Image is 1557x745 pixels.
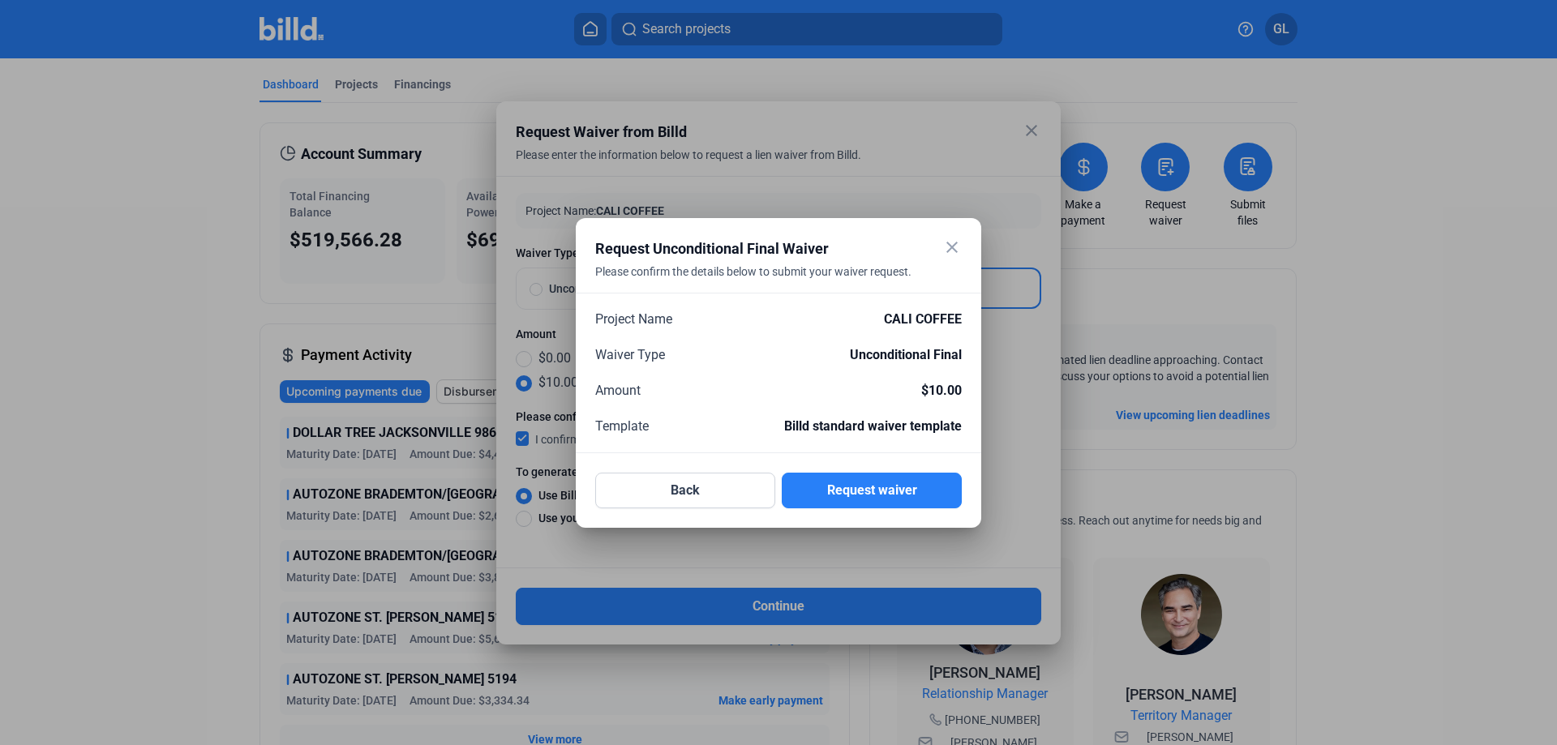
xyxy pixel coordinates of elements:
mat-icon: close [942,238,962,257]
div: Request Unconditional Final Waiver [595,238,921,260]
span: Waiver Type [595,345,665,365]
span: Template [595,417,649,436]
span: Unconditional Final [850,345,962,365]
span: Amount [595,381,641,400]
span: Project Name [595,310,672,329]
span: Billd standard waiver template [784,417,962,436]
button: Request waiver [782,473,962,508]
div: Please confirm the details below to submit your waiver request. [595,263,921,299]
button: Back [595,473,775,508]
span: CALI COFFEE [884,310,962,329]
span: $10.00 [921,381,962,400]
